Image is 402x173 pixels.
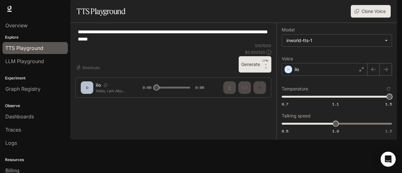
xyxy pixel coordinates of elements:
[282,87,308,91] p: Temperature
[351,5,391,18] button: Clone Voice
[75,62,102,73] button: Shortcuts
[239,56,271,73] button: GenerateCTRL +⏎
[282,57,293,61] p: Voice
[282,28,295,32] p: Model
[381,152,396,167] div: Open Intercom Messenger
[385,101,392,107] span: 1.5
[332,101,339,107] span: 1.1
[282,35,392,46] div: inworld-tts-1
[385,128,392,134] span: 1.5
[77,5,125,18] h1: TTS Playground
[332,128,339,134] span: 1.0
[282,128,288,134] span: 0.5
[245,50,265,55] p: $ 0.000525
[282,101,288,107] span: 0.7
[263,59,269,70] p: ⏎
[286,37,382,44] div: inworld-tts-1
[263,59,269,66] p: CTRL +
[282,114,311,118] p: Talking speed
[295,66,299,73] p: iio
[385,85,392,92] button: Reset to default
[255,43,271,48] p: 105 / 1000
